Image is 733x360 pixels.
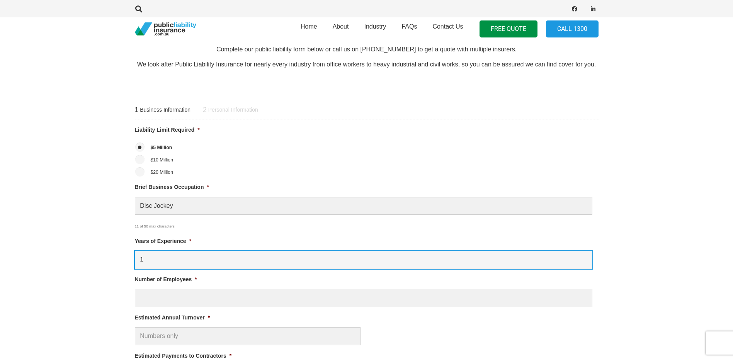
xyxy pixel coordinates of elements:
label: $5 Million [150,144,172,151]
div: 11 of 50 max characters [135,216,556,231]
span: 1 [135,106,139,114]
a: Search [131,5,147,12]
span: 2 [203,106,207,114]
label: $20 Million [150,169,173,176]
span: Personal Information [208,107,258,114]
span: About [333,23,349,30]
label: Brief Business Occupation [135,183,209,190]
label: Years of Experience [135,238,192,245]
label: Liability Limit Required [135,126,200,133]
span: Contact Us [432,23,463,30]
label: $10 Million [150,156,173,163]
input: Numbers only [135,327,361,345]
span: FAQs [401,23,417,30]
a: Call 1300 [546,20,599,38]
a: About [325,15,357,43]
label: Number of Employees [135,276,197,283]
a: Contact Us [425,15,471,43]
p: We look after Public Liability Insurance for nearly every industry from office workers to heavy i... [135,60,599,69]
a: LinkedIn [588,3,599,14]
a: FREE QUOTE [480,20,537,38]
a: Facebook [569,3,580,14]
span: Industry [364,23,386,30]
a: FAQs [394,15,425,43]
span: Business Information [140,107,190,114]
label: Estimated Annual Turnover [135,314,210,321]
p: Complete our public liability form below or call us on [PHONE_NUMBER] to get a quote with multipl... [135,45,599,54]
a: pli_logotransparent [135,22,196,36]
span: Home [301,23,317,30]
label: Estimated Payments to Contractors [135,352,232,359]
a: Industry [356,15,394,43]
a: Home [293,15,325,43]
